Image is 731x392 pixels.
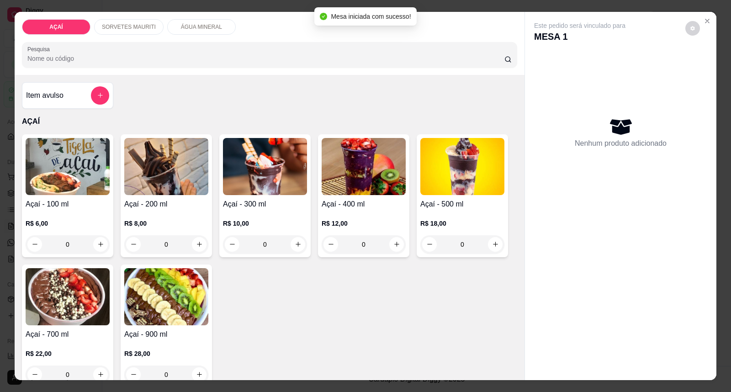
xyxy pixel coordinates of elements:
[91,86,109,105] button: add-separate-item
[534,30,625,43] p: MESA 1
[322,219,406,228] p: R$ 12,00
[320,13,327,20] span: check-circle
[420,199,504,210] h4: Açaí - 500 ml
[420,138,504,195] img: product-image
[223,219,307,228] p: R$ 10,00
[322,138,406,195] img: product-image
[27,45,53,53] label: Pesquisa
[124,329,208,340] h4: Açaí - 900 ml
[322,199,406,210] h4: Açaí - 400 ml
[331,13,411,20] span: Mesa iniciada com sucesso!
[27,54,504,63] input: Pesquisa
[124,268,208,325] img: product-image
[49,23,63,31] p: AÇAÍ
[26,329,110,340] h4: Açaí - 700 ml
[124,138,208,195] img: product-image
[420,219,504,228] p: R$ 18,00
[700,14,715,28] button: Close
[124,219,208,228] p: R$ 8,00
[102,23,156,31] p: SORVETES MAURITI
[223,199,307,210] h4: Açaí - 300 ml
[685,21,700,36] button: decrease-product-quantity
[26,90,64,101] h4: Item avulso
[22,116,517,127] p: AÇAÍ
[124,199,208,210] h4: Açaí - 200 ml
[26,199,110,210] h4: Açaí - 100 ml
[534,21,625,30] p: Este pedido será vinculado para
[26,268,110,325] img: product-image
[575,138,667,149] p: Nenhum produto adicionado
[26,138,110,195] img: product-image
[26,349,110,358] p: R$ 22,00
[26,219,110,228] p: R$ 6,00
[181,23,222,31] p: ÁGUA MINERAL
[223,138,307,195] img: product-image
[124,349,208,358] p: R$ 28,00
